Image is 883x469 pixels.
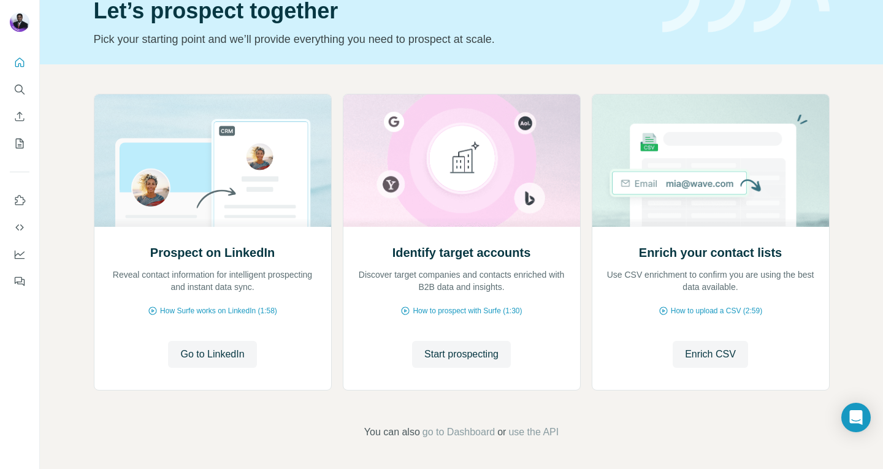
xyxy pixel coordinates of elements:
button: Go to LinkedIn [168,341,256,368]
p: Pick your starting point and we’ll provide everything you need to prospect at scale. [94,31,648,48]
button: go to Dashboard [422,425,495,440]
button: Enrich CSV [673,341,748,368]
h2: Enrich your contact lists [639,244,782,261]
img: Enrich your contact lists [592,94,830,227]
span: You can also [364,425,420,440]
h2: Prospect on LinkedIn [150,244,275,261]
button: My lists [10,132,29,154]
button: use the API [508,425,559,440]
img: Prospect on LinkedIn [94,94,332,227]
span: Start prospecting [424,347,499,362]
div: Open Intercom Messenger [841,403,871,432]
span: How Surfe works on LinkedIn (1:58) [160,305,277,316]
p: Use CSV enrichment to confirm you are using the best data available. [605,269,817,293]
span: Go to LinkedIn [180,347,244,362]
button: Start prospecting [412,341,511,368]
h2: Identify target accounts [392,244,531,261]
button: Enrich CSV [10,105,29,128]
span: Enrich CSV [685,347,736,362]
img: Identify target accounts [343,94,581,227]
span: How to upload a CSV (2:59) [671,305,762,316]
button: Use Surfe API [10,216,29,238]
button: Dashboard [10,243,29,265]
img: Avatar [10,12,29,32]
button: Feedback [10,270,29,292]
button: Use Surfe on LinkedIn [10,189,29,212]
p: Discover target companies and contacts enriched with B2B data and insights. [356,269,568,293]
button: Quick start [10,51,29,74]
span: or [497,425,506,440]
span: How to prospect with Surfe (1:30) [413,305,522,316]
button: Search [10,78,29,101]
p: Reveal contact information for intelligent prospecting and instant data sync. [107,269,319,293]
